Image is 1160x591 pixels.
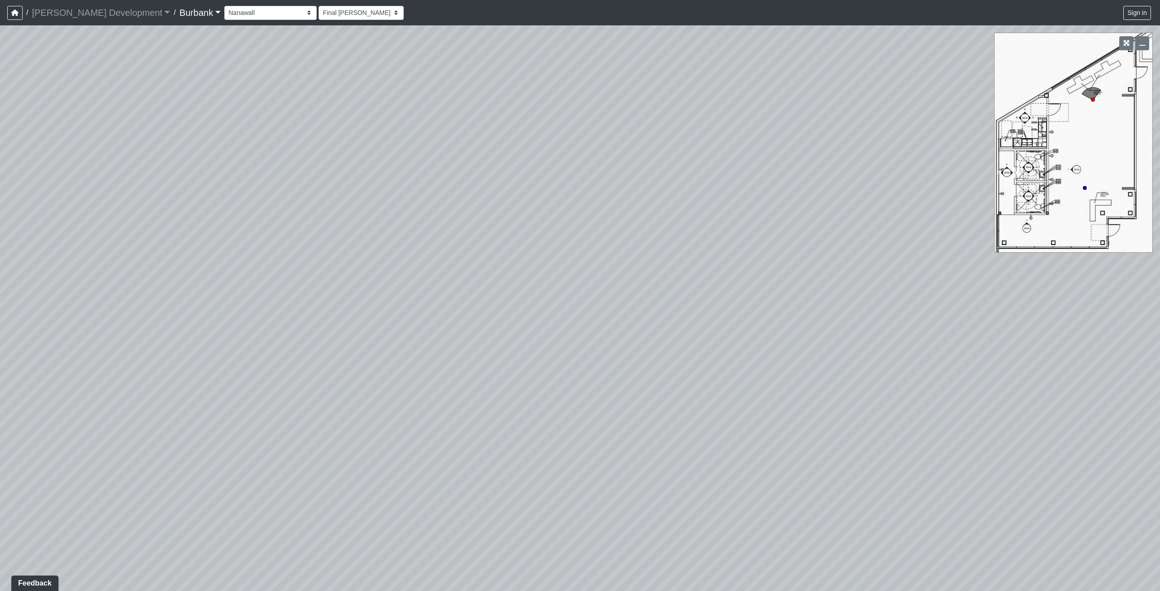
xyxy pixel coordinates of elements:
span: / [23,4,32,22]
a: [PERSON_NAME] Development [32,4,170,22]
a: Burbank [179,4,221,22]
span: / [170,4,179,22]
iframe: Ybug feedback widget [7,573,60,591]
button: Sign in [1123,6,1151,20]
